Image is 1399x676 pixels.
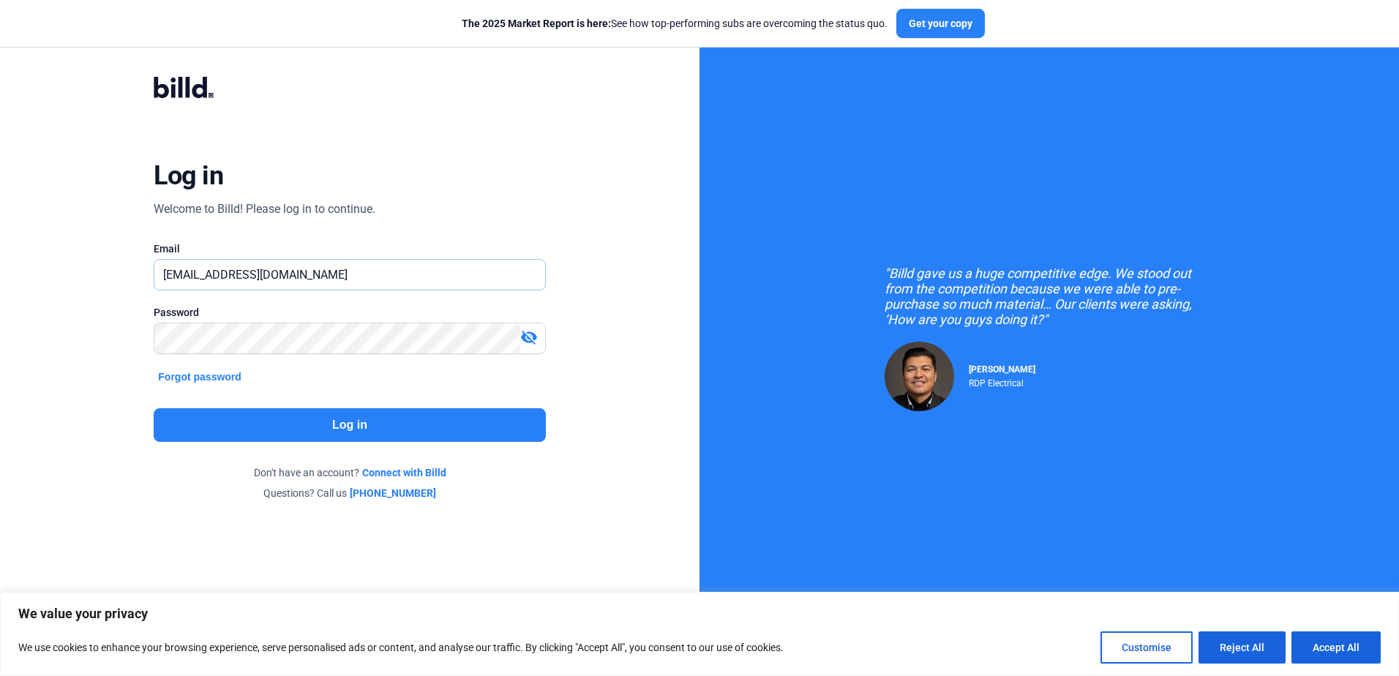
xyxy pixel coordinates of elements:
div: RDP Electrical [969,375,1035,388]
div: Don't have an account? [154,465,545,480]
a: Connect with Billd [362,465,446,480]
div: Password [154,305,545,320]
div: See how top-performing subs are overcoming the status quo. [462,16,888,31]
button: Log in [154,408,545,442]
button: Accept All [1291,631,1381,664]
button: Forgot password [154,369,246,385]
p: We use cookies to enhance your browsing experience, serve personalised ads or content, and analys... [18,639,784,656]
div: Log in [154,159,223,192]
p: We value your privacy [18,605,1381,623]
div: Welcome to Billd! Please log in to continue. [154,200,375,218]
button: Customise [1100,631,1193,664]
div: Questions? Call us [154,486,545,500]
button: Reject All [1199,631,1286,664]
div: Email [154,241,545,256]
a: [PHONE_NUMBER] [350,486,436,500]
span: The 2025 Market Report is here: [462,18,611,29]
img: Raul Pacheco [885,342,954,411]
mat-icon: visibility_off [520,328,538,346]
span: [PERSON_NAME] [969,364,1035,375]
button: Get your copy [896,9,985,38]
div: "Billd gave us a huge competitive edge. We stood out from the competition because we were able to... [885,266,1214,327]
